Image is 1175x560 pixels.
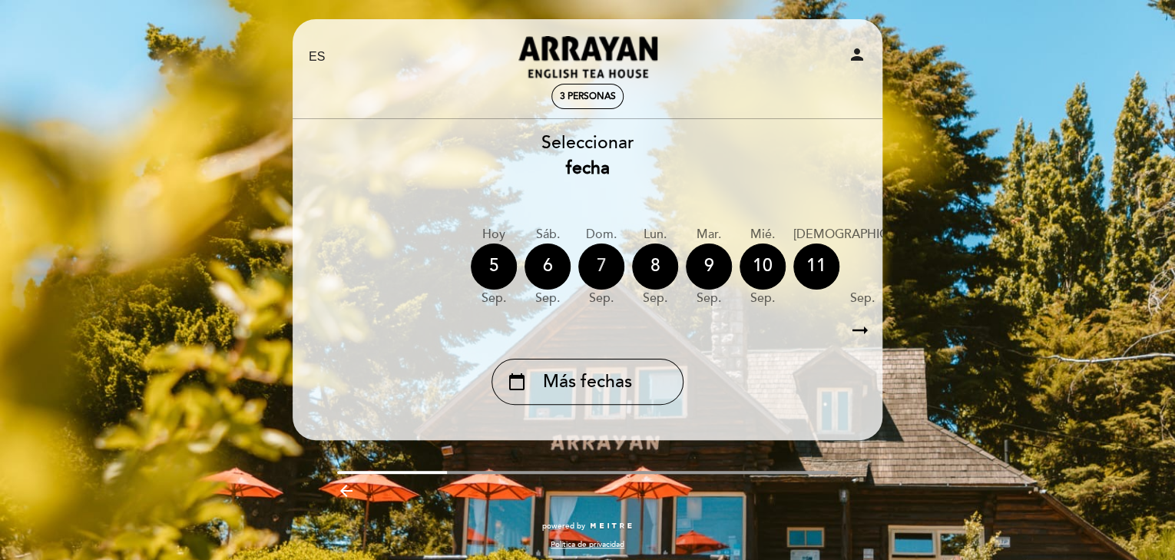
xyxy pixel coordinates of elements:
[471,290,517,307] div: sep.
[542,521,633,532] a: powered by
[740,290,786,307] div: sep.
[686,226,732,244] div: mar.
[560,91,616,102] span: 3 personas
[525,226,571,244] div: sáb.
[471,226,517,244] div: Hoy
[589,522,633,530] img: MEITRE
[337,482,356,500] i: arrow_backward
[551,539,624,550] a: Política de privacidad
[686,290,732,307] div: sep.
[632,226,678,244] div: lun.
[542,521,585,532] span: powered by
[740,244,786,290] div: 10
[686,244,732,290] div: 9
[525,290,571,307] div: sep.
[525,244,571,290] div: 6
[578,226,624,244] div: dom.
[292,131,883,181] div: Seleccionar
[740,226,786,244] div: mié.
[793,226,932,244] div: [DEMOGRAPHIC_DATA].
[632,290,678,307] div: sep.
[848,45,866,69] button: person
[492,36,683,78] a: Arrayan Casa de Te
[578,244,624,290] div: 7
[793,290,932,307] div: sep.
[566,157,610,179] b: fecha
[543,369,632,395] span: Más fechas
[471,244,517,290] div: 5
[849,314,872,347] i: arrow_right_alt
[578,290,624,307] div: sep.
[793,244,839,290] div: 11
[848,45,866,64] i: person
[508,369,526,395] i: calendar_today
[632,244,678,290] div: 8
